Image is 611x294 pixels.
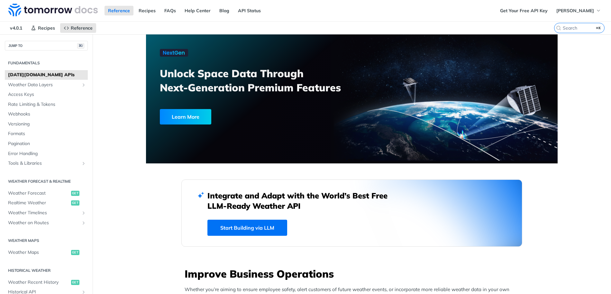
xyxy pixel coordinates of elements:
[5,198,88,208] a: Realtime Weatherget
[160,66,359,95] h3: Unlock Space Data Through Next-Generation Premium Features
[207,190,397,211] h2: Integrate and Adapt with the World’s Best Free LLM-Ready Weather API
[5,208,88,218] a: Weather TimelinesShow subpages for Weather Timelines
[5,109,88,119] a: Webhooks
[5,70,88,80] a: [DATE][DOMAIN_NAME] APIs
[81,210,86,216] button: Show subpages for Weather Timelines
[5,278,88,287] a: Weather Recent Historyget
[5,119,88,129] a: Versioning
[8,72,86,78] span: [DATE][DOMAIN_NAME] APIs
[81,220,86,225] button: Show subpages for Weather on Routes
[8,210,79,216] span: Weather Timelines
[234,6,264,15] a: API Status
[207,220,287,236] a: Start Building via LLM
[216,6,233,15] a: Blog
[8,160,79,167] span: Tools & Libraries
[60,23,96,33] a: Reference
[5,268,88,273] h2: Historical Weather
[8,141,86,147] span: Pagination
[71,200,79,206] span: get
[5,149,88,159] a: Error Handling
[81,82,86,87] button: Show subpages for Weather Data Layers
[81,161,86,166] button: Show subpages for Tools & Libraries
[71,280,79,285] span: get
[5,100,88,109] a: Rate Limiting & Tokens
[5,218,88,228] a: Weather on RoutesShow subpages for Weather on Routes
[181,6,214,15] a: Help Center
[27,23,59,33] a: Recipes
[185,267,522,281] h3: Improve Business Operations
[5,41,88,51] button: JUMP TO⌘/
[8,131,86,137] span: Formats
[5,129,88,139] a: Formats
[135,6,159,15] a: Recipes
[5,159,88,168] a: Tools & LibrariesShow subpages for Tools & Libraries
[8,190,69,197] span: Weather Forecast
[5,188,88,198] a: Weather Forecastget
[8,279,69,286] span: Weather Recent History
[8,4,98,16] img: Tomorrow.io Weather API Docs
[71,250,79,255] span: get
[8,249,69,256] span: Weather Maps
[38,25,55,31] span: Recipes
[556,25,561,31] svg: Search
[160,49,188,57] img: NextGen
[497,6,551,15] a: Get Your Free API Key
[77,43,84,49] span: ⌘/
[105,6,133,15] a: Reference
[556,8,594,14] span: [PERSON_NAME]
[6,23,26,33] span: v4.0.1
[5,238,88,243] h2: Weather Maps
[8,200,69,206] span: Realtime Weather
[5,90,88,99] a: Access Keys
[8,151,86,157] span: Error Handling
[5,60,88,66] h2: Fundamentals
[5,179,88,184] h2: Weather Forecast & realtime
[5,139,88,149] a: Pagination
[71,191,79,196] span: get
[595,25,603,31] kbd: ⌘K
[5,80,88,90] a: Weather Data LayersShow subpages for Weather Data Layers
[160,109,211,124] div: Learn More
[161,6,179,15] a: FAQs
[71,25,93,31] span: Reference
[8,82,79,88] span: Weather Data Layers
[160,109,319,124] a: Learn More
[5,248,88,257] a: Weather Mapsget
[553,6,605,15] button: [PERSON_NAME]
[8,220,79,226] span: Weather on Routes
[8,111,86,117] span: Webhooks
[8,91,86,98] span: Access Keys
[8,121,86,127] span: Versioning
[8,101,86,108] span: Rate Limiting & Tokens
